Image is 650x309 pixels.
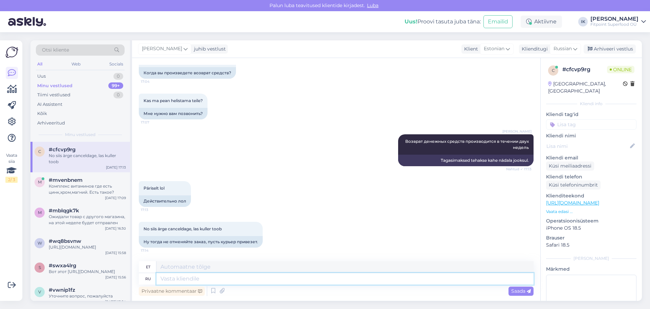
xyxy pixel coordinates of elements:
[108,82,123,89] div: 99+
[49,153,126,165] div: No siis ärge canceldage, las kuller toob
[578,17,588,26] div: IK
[405,139,530,150] span: Возврат денежных средств производится в течении двух недель
[546,119,636,130] input: Lisa tag
[546,255,636,262] div: [PERSON_NAME]
[38,149,41,154] span: c
[546,225,636,232] p: iPhone OS 18.5
[405,18,481,26] div: Proovi tasuta juba täna:
[42,46,69,54] span: Otsi kliente
[49,293,126,299] div: Уточните вопрос, пожалуйста
[37,73,46,80] div: Uus
[141,120,166,125] span: 17:07
[546,101,636,107] div: Kliendi info
[546,200,599,206] a: [URL][DOMAIN_NAME]
[49,208,79,214] span: #mblqgk7k
[484,45,504,53] span: Estonian
[113,92,123,98] div: 0
[546,209,636,215] p: Vaata edasi ...
[590,16,646,27] a: [PERSON_NAME]Fitpoint Superfood OÜ
[590,22,638,27] div: Fitpoint Superfood OÜ
[546,173,636,180] p: Kliendi telefon
[584,44,636,54] div: Arhiveeri vestlus
[49,287,75,293] span: #vwnip1fz
[113,73,123,80] div: 0
[546,266,636,273] p: Märkmed
[37,82,72,89] div: Minu vestlused
[139,67,236,79] div: Когда вы произведете возврат средств?
[590,16,638,22] div: [PERSON_NAME]
[141,207,166,212] span: 17:13
[49,244,126,250] div: [URL][DOMAIN_NAME]
[552,68,555,73] span: c
[38,179,42,185] span: m
[562,65,607,74] div: # cfcvp9rg
[546,192,636,199] p: Klienditeekond
[105,226,126,231] div: [DATE] 16:30
[49,177,83,183] span: #mvenbnem
[546,242,636,249] p: Safari 18.5
[139,108,208,119] div: Мне нужно вам позвонить?
[49,263,76,269] span: #swxa4lrg
[108,60,125,69] div: Socials
[5,46,18,59] img: Askly Logo
[554,45,572,53] span: Russian
[483,15,513,28] button: Emailid
[365,2,381,8] span: Luba
[546,142,629,150] input: Lisa nimi
[519,45,548,53] div: Klienditugi
[546,180,601,190] div: Küsi telefoninumbrit
[141,248,166,253] span: 17:14
[546,132,636,139] p: Kliendi nimi
[49,269,126,275] div: Вот этот [URL][DOMAIN_NAME]
[39,265,41,270] span: s
[546,154,636,161] p: Kliendi email
[548,80,623,95] div: [GEOGRAPHIC_DATA], [GEOGRAPHIC_DATA]
[105,299,126,304] div: [DATE] 13:54
[511,288,531,294] span: Saada
[139,287,205,296] div: Privaatne kommentaar
[546,161,594,171] div: Küsi meiliaadressi
[139,236,263,248] div: Ну тогда не отменяйте заказ, пусть курьер привезет.
[38,289,41,294] span: v
[146,261,150,273] div: et
[49,147,75,153] span: #cfcvp9rg
[38,240,42,246] span: w
[5,152,18,183] div: Vaata siia
[398,155,534,166] div: Tagasimaksed tehakse kahe nädala jooksul.
[546,217,636,225] p: Operatsioonisüsteem
[405,18,417,25] b: Uus!
[37,120,65,127] div: Arhiveeritud
[145,273,151,285] div: ru
[105,195,126,200] div: [DATE] 17:09
[37,101,62,108] div: AI Assistent
[607,66,634,73] span: Online
[141,79,166,84] span: 17:04
[461,45,478,53] div: Klient
[36,60,44,69] div: All
[139,195,191,207] div: Действительно лол
[506,167,532,172] span: Nähtud ✓ 17:13
[49,238,81,244] span: #wq8bsvnw
[49,214,126,226] div: Ожидали товар с другого магазина, на этой неделе будет отправлен
[142,45,182,53] span: [PERSON_NAME]
[502,129,532,134] span: [PERSON_NAME]
[37,110,47,117] div: Kõik
[105,250,126,255] div: [DATE] 15:58
[144,98,203,103] span: Kas ma pean helistama teile?
[37,92,70,98] div: Tiimi vestlused
[49,183,126,195] div: Комплекс витаминов где есть цинк,хром,магний. Есть такое?
[546,234,636,242] p: Brauser
[38,210,42,215] span: m
[106,165,126,170] div: [DATE] 17:13
[191,45,226,53] div: juhib vestlust
[70,60,82,69] div: Web
[144,186,165,191] span: Päriselt lol
[521,16,562,28] div: Aktiivne
[105,275,126,280] div: [DATE] 15:56
[5,177,18,183] div: 2 / 3
[144,226,222,231] span: No siis ärge canceldage, las kuller toob
[65,132,95,138] span: Minu vestlused
[546,111,636,118] p: Kliendi tag'id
